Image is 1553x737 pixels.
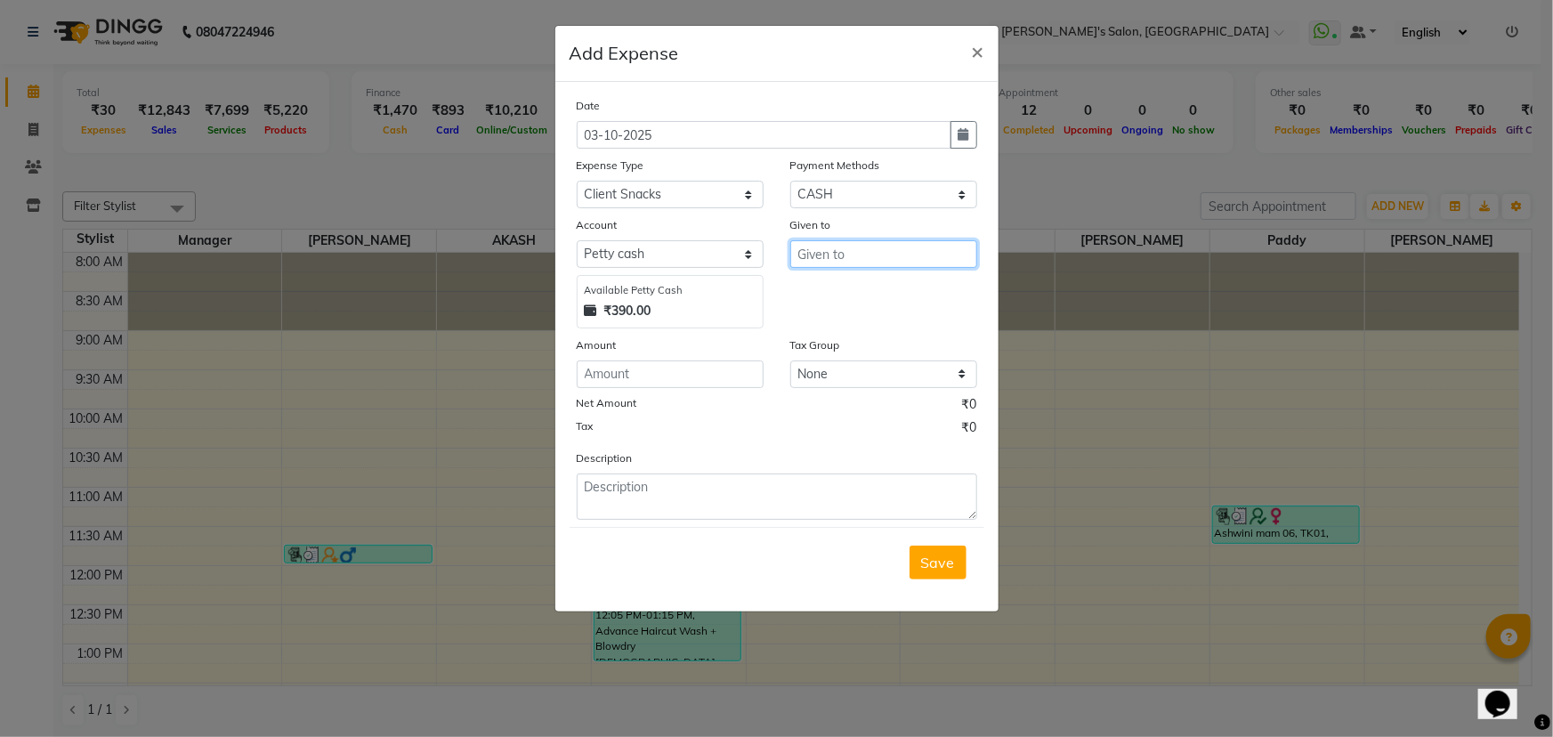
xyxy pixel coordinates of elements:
[577,158,644,174] label: Expense Type
[577,395,637,411] label: Net Amount
[972,37,984,64] span: ×
[1478,666,1535,719] iframe: chat widget
[577,450,633,466] label: Description
[585,283,756,298] div: Available Petty Cash
[570,40,679,67] h5: Add Expense
[577,98,601,114] label: Date
[577,360,764,388] input: Amount
[577,217,618,233] label: Account
[962,395,977,418] span: ₹0
[910,546,967,579] button: Save
[921,554,955,571] span: Save
[577,418,594,434] label: Tax
[604,302,651,320] strong: ₹390.00
[958,26,999,76] button: Close
[790,158,880,174] label: Payment Methods
[790,240,977,268] input: Given to
[790,337,840,353] label: Tax Group
[790,217,831,233] label: Given to
[577,337,617,353] label: Amount
[962,418,977,441] span: ₹0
